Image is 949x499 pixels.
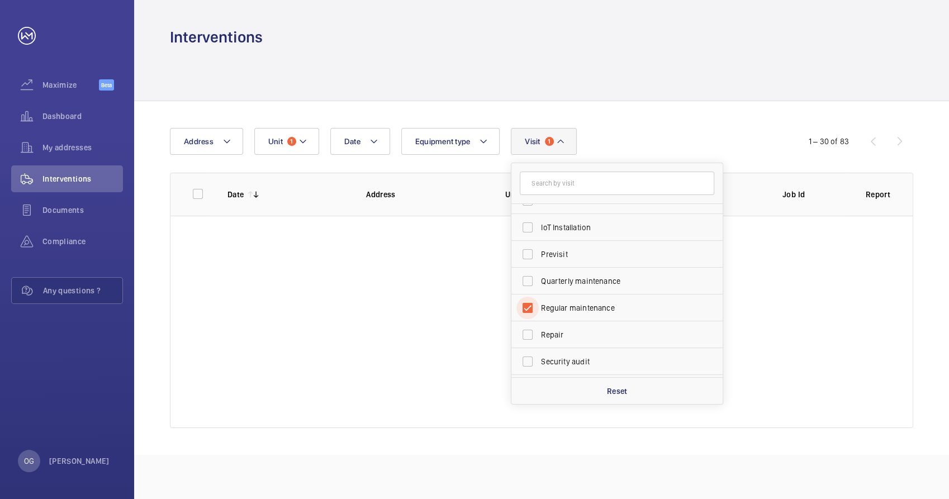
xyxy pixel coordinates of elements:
input: Search by visit [520,172,714,195]
span: Quarterly maintenance [541,275,695,287]
span: Interventions [42,173,123,184]
p: Date [227,189,244,200]
span: 1 [545,137,554,146]
span: Equipment type [415,137,471,146]
span: Previsit [541,249,695,260]
span: My addresses [42,142,123,153]
span: IoT Installation [541,222,695,233]
button: Address [170,128,243,155]
p: Unit [505,189,625,200]
span: Documents [42,205,123,216]
p: OG [24,455,34,467]
p: Address [366,189,487,200]
button: Date [330,128,390,155]
p: [PERSON_NAME] [49,455,110,467]
button: Visit1 [511,128,576,155]
span: Repair [541,329,695,340]
span: Dashboard [42,111,123,122]
span: Compliance [42,236,123,247]
span: 1 [287,137,296,146]
span: Security audit [541,356,695,367]
h1: Interventions [170,27,263,47]
span: Unit [268,137,283,146]
button: Equipment type [401,128,500,155]
span: Regular maintenance [541,302,695,313]
button: Unit1 [254,128,319,155]
p: Reset [607,386,628,397]
span: Maximize [42,79,99,91]
div: 1 – 30 of 83 [809,136,849,147]
p: Report [866,189,890,200]
span: Beta [99,79,114,91]
span: Address [184,137,213,146]
span: Date [344,137,360,146]
p: Job Id [782,189,848,200]
span: Any questions ? [43,285,122,296]
span: Visit [525,137,540,146]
